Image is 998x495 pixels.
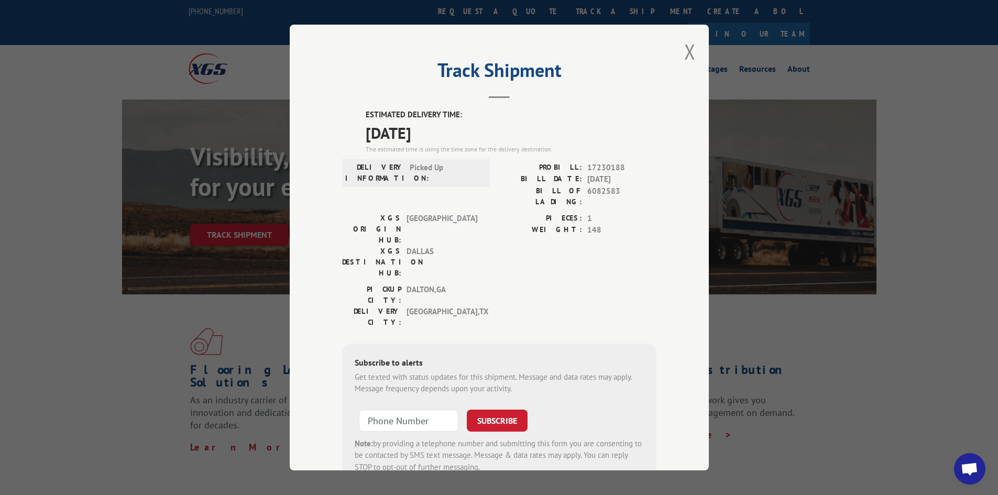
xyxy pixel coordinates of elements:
label: BILL OF LADING: [499,185,582,207]
label: PIECES: [499,213,582,225]
label: WEIGHT: [499,224,582,236]
div: Subscribe to alerts [355,356,644,371]
span: 6082583 [587,185,656,207]
label: DELIVERY INFORMATION: [345,162,404,184]
div: Get texted with status updates for this shipment. Message and data rates may apply. Message frequ... [355,371,644,395]
span: 148 [587,224,656,236]
span: 17230188 [587,162,656,174]
span: 1 [587,213,656,225]
span: DALLAS [407,246,477,279]
span: DALTON , GA [407,284,477,306]
span: [DATE] [587,173,656,185]
h2: Track Shipment [342,63,656,83]
label: XGS DESTINATION HUB: [342,246,401,279]
strong: Note: [355,438,373,448]
div: The estimated time is using the time zone for the delivery destination. [366,145,656,154]
label: XGS ORIGIN HUB: [342,213,401,246]
label: PICKUP CITY: [342,284,401,306]
span: [GEOGRAPHIC_DATA] , TX [407,306,477,328]
div: Open chat [954,453,985,485]
span: [DATE] [366,121,656,145]
span: [GEOGRAPHIC_DATA] [407,213,477,246]
input: Phone Number [359,410,458,432]
label: DELIVERY CITY: [342,306,401,328]
button: SUBSCRIBE [467,410,528,432]
label: PROBILL: [499,162,582,174]
div: by providing a telephone number and submitting this form you are consenting to be contacted by SM... [355,438,644,474]
label: BILL DATE: [499,173,582,185]
span: Picked Up [410,162,480,184]
button: Close modal [684,38,696,65]
label: ESTIMATED DELIVERY TIME: [366,109,656,121]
